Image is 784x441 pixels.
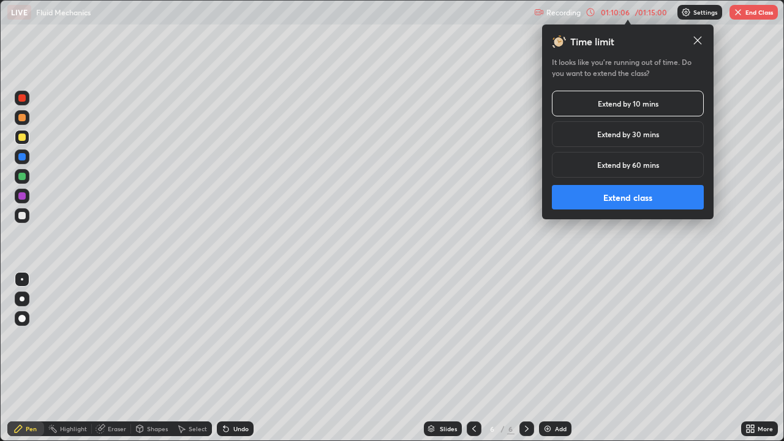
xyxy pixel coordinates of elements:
[570,34,614,49] h3: Time limit
[598,9,632,16] div: 01:10:06
[501,425,505,432] div: /
[26,426,37,432] div: Pen
[543,424,552,434] img: add-slide-button
[598,98,658,109] h5: Extend by 10 mins
[733,7,743,17] img: end-class-cross
[552,185,704,209] button: Extend class
[233,426,249,432] div: Undo
[486,425,499,432] div: 6
[597,159,659,170] h5: Extend by 60 mins
[507,423,514,434] div: 6
[534,7,544,17] img: recording.375f2c34.svg
[681,7,691,17] img: class-settings-icons
[555,426,567,432] div: Add
[546,8,581,17] p: Recording
[11,7,28,17] p: LIVE
[597,129,659,140] h5: Extend by 30 mins
[729,5,778,20] button: End Class
[632,9,670,16] div: / 01:15:00
[189,426,207,432] div: Select
[147,426,168,432] div: Shapes
[552,56,704,78] h5: It looks like you’re running out of time. Do you want to extend the class?
[693,9,717,15] p: Settings
[108,426,126,432] div: Eraser
[758,426,773,432] div: More
[440,426,457,432] div: Slides
[36,7,91,17] p: Fluid Mechanics
[60,426,87,432] div: Highlight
